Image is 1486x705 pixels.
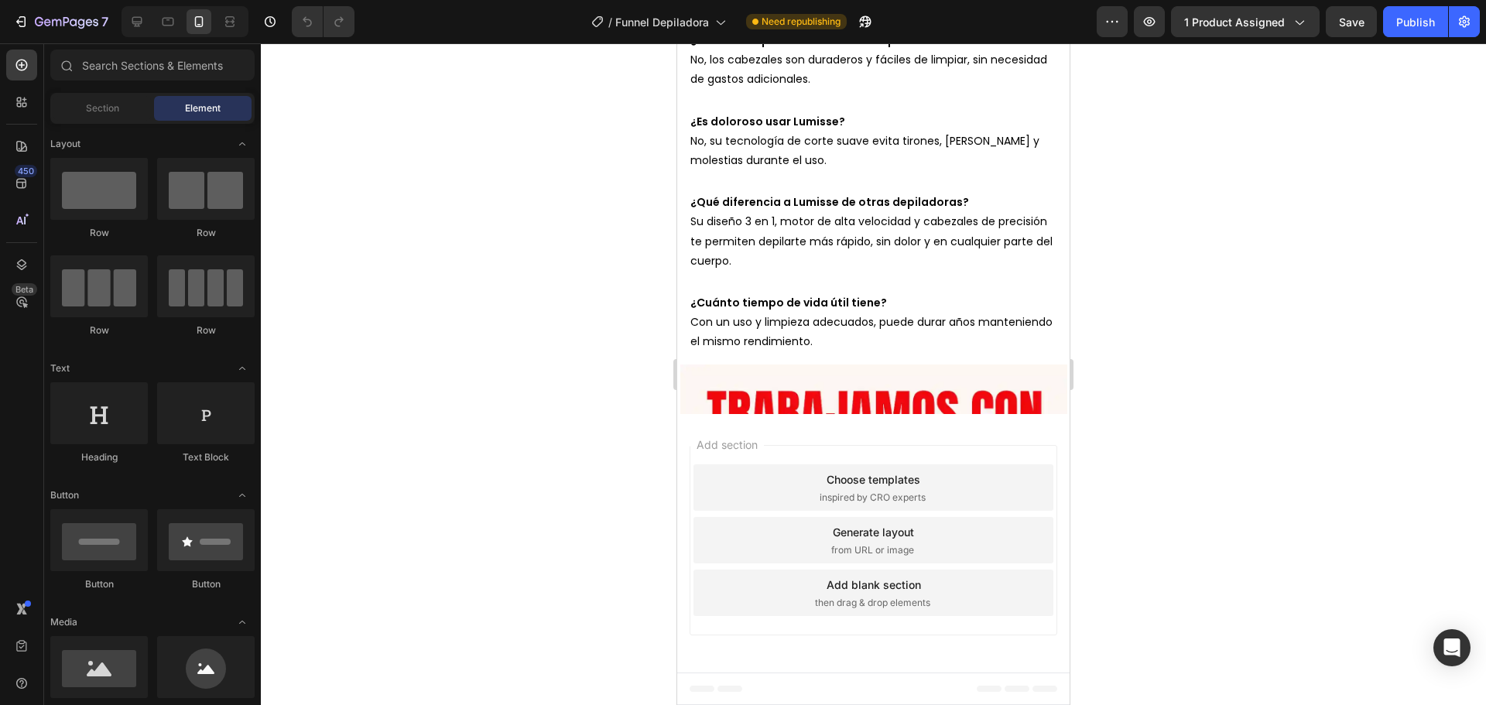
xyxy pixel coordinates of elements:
div: Add blank section [149,533,244,549]
span: 1 product assigned [1184,14,1285,30]
span: Layout [50,137,80,151]
span: / [608,14,612,30]
input: Search Sections & Elements [50,50,255,80]
div: Row [157,226,255,240]
span: Toggle open [230,132,255,156]
div: Heading [50,450,148,464]
button: Publish [1383,6,1448,37]
span: Toggle open [230,610,255,635]
span: Media [50,615,77,629]
div: Publish [1396,14,1435,30]
span: Text [50,361,70,375]
div: Row [50,226,148,240]
button: 7 [6,6,115,37]
div: Row [157,323,255,337]
iframe: Design area [677,43,1070,705]
p: 7 [101,12,108,31]
span: Add section [13,393,87,409]
div: Choose templates [149,428,243,444]
span: Funnel Depiladora [615,14,709,30]
div: Text Block [157,450,255,464]
div: Generate layout [156,481,237,497]
button: Save [1326,6,1377,37]
div: Button [50,577,148,591]
span: inspired by CRO experts [142,447,248,461]
span: Button [50,488,79,502]
div: Undo/Redo [292,6,354,37]
span: Section [86,101,119,115]
div: Open Intercom Messenger [1433,629,1471,666]
span: Toggle open [230,483,255,508]
span: Need republishing [762,15,841,29]
div: Beta [12,283,37,296]
span: Toggle open [230,356,255,381]
div: Button [157,577,255,591]
div: 450 [15,165,37,177]
div: Row [50,323,148,337]
span: Element [185,101,221,115]
span: Save [1339,15,1364,29]
span: then drag & drop elements [138,553,253,566]
button: 1 product assigned [1171,6,1320,37]
span: from URL or image [154,500,237,514]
